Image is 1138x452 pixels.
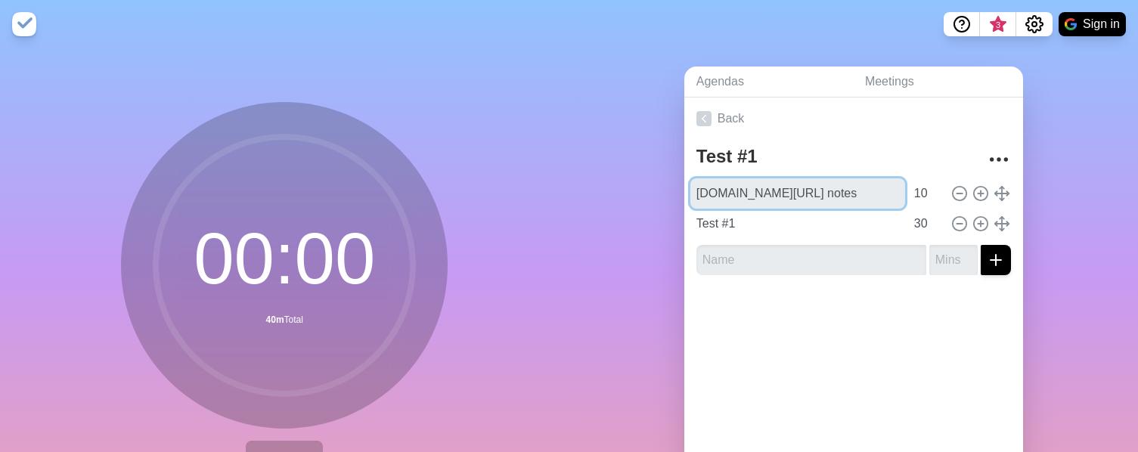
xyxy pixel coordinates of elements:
img: timeblocks logo [12,12,36,36]
input: Name [696,245,926,275]
a: Meetings [853,67,1023,98]
button: What’s new [980,12,1016,36]
img: google logo [1065,18,1077,30]
a: Back [684,98,1023,140]
a: Agendas [684,67,853,98]
input: Mins [929,245,978,275]
input: Mins [908,178,944,209]
input: Name [690,178,905,209]
button: More [984,144,1014,175]
input: Mins [908,209,944,239]
span: 3 [992,19,1004,31]
input: Name [690,209,905,239]
button: Help [944,12,980,36]
button: Settings [1016,12,1053,36]
button: Sign in [1059,12,1126,36]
